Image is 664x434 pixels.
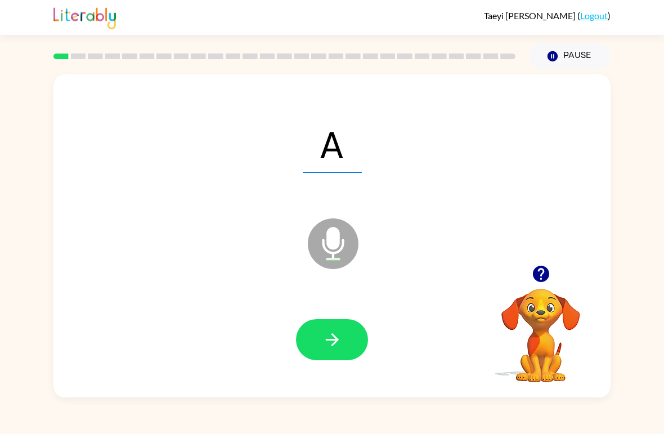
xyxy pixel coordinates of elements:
div: ( ) [484,10,611,21]
span: Taeyi [PERSON_NAME] [484,10,577,21]
a: Logout [580,10,608,21]
span: A [303,114,362,173]
button: Pause [529,43,611,69]
video: Your browser must support playing .mp4 files to use Literably. Please try using another browser. [484,271,597,384]
img: Literably [53,5,116,29]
